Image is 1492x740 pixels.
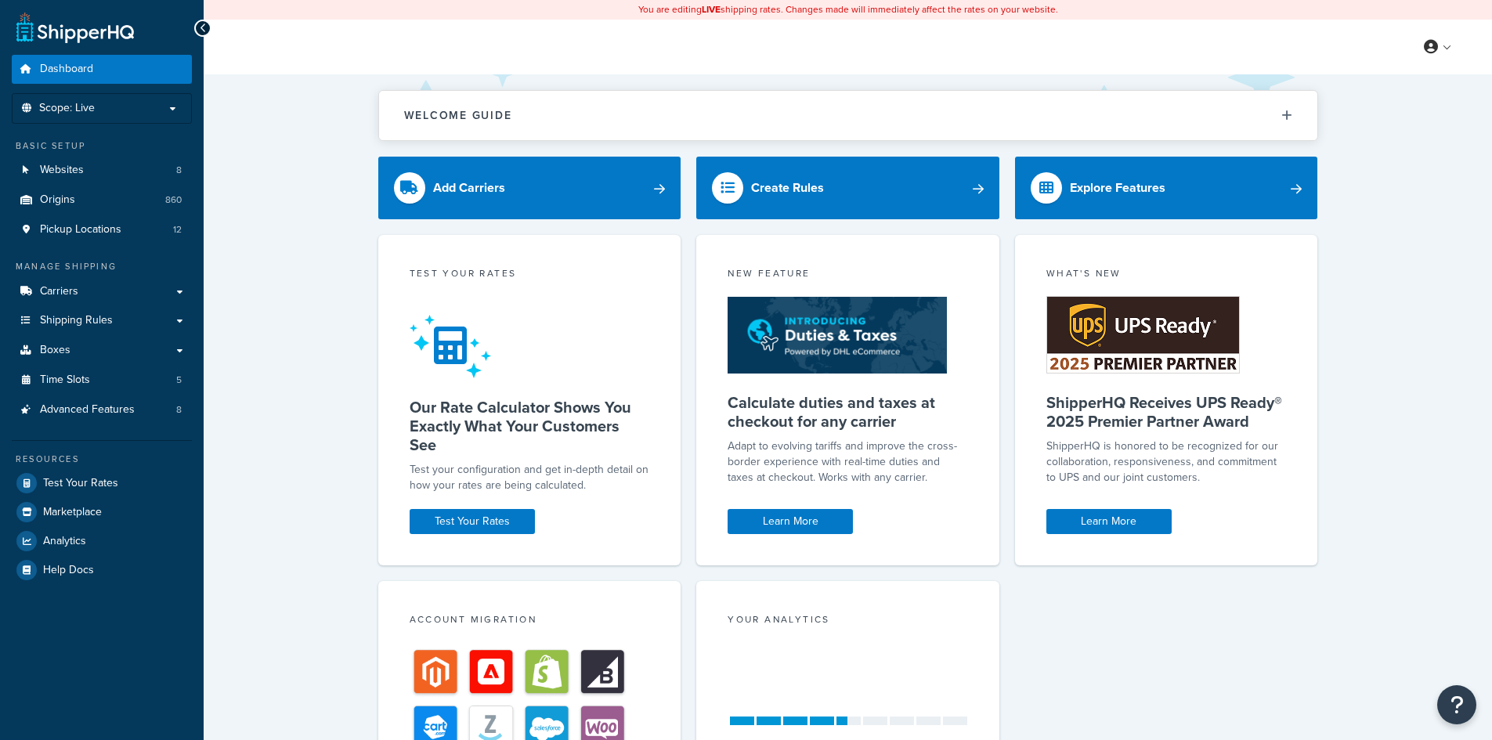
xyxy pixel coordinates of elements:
span: Origins [40,193,75,207]
a: Explore Features [1015,157,1318,219]
div: Test your rates [410,266,650,284]
a: Websites8 [12,156,192,185]
span: Test Your Rates [43,477,118,490]
a: Marketplace [12,498,192,526]
span: Time Slots [40,374,90,387]
a: Dashboard [12,55,192,84]
h5: ShipperHQ Receives UPS Ready® 2025 Premier Partner Award [1046,393,1287,431]
span: 12 [173,223,182,236]
button: Open Resource Center [1437,685,1476,724]
p: Adapt to evolving tariffs and improve the cross-border experience with real-time duties and taxes... [728,439,968,486]
a: Advanced Features8 [12,395,192,424]
div: Manage Shipping [12,260,192,273]
a: Time Slots5 [12,366,192,395]
span: Pickup Locations [40,223,121,236]
span: Scope: Live [39,102,95,115]
span: 5 [176,374,182,387]
a: Boxes [12,336,192,365]
span: 8 [176,164,182,177]
a: Test Your Rates [12,469,192,497]
span: Dashboard [40,63,93,76]
button: Welcome Guide [379,91,1317,140]
span: 860 [165,193,182,207]
div: Your Analytics [728,612,968,630]
div: Create Rules [751,177,824,199]
li: Advanced Features [12,395,192,424]
a: Shipping Rules [12,306,192,335]
span: Analytics [43,535,86,548]
div: Add Carriers [433,177,505,199]
a: Carriers [12,277,192,306]
div: What's New [1046,266,1287,284]
span: Boxes [40,344,70,357]
a: Pickup Locations12 [12,215,192,244]
div: Test your configuration and get in-depth detail on how your rates are being calculated. [410,462,650,493]
a: Origins860 [12,186,192,215]
a: Learn More [1046,509,1172,534]
span: Shipping Rules [40,314,113,327]
li: Time Slots [12,366,192,395]
span: Marketplace [43,506,102,519]
span: Help Docs [43,564,94,577]
a: Analytics [12,527,192,555]
a: Learn More [728,509,853,534]
div: Resources [12,453,192,466]
span: Advanced Features [40,403,135,417]
h5: Calculate duties and taxes at checkout for any carrier [728,393,968,431]
li: Websites [12,156,192,185]
span: Websites [40,164,84,177]
div: Basic Setup [12,139,192,153]
span: Carriers [40,285,78,298]
a: Test Your Rates [410,509,535,534]
a: Add Carriers [378,157,681,219]
li: Origins [12,186,192,215]
span: 8 [176,403,182,417]
h2: Welcome Guide [404,110,512,121]
div: New Feature [728,266,968,284]
div: Account Migration [410,612,650,630]
a: Help Docs [12,556,192,584]
b: LIVE [702,2,721,16]
li: Pickup Locations [12,215,192,244]
h5: Our Rate Calculator Shows You Exactly What Your Customers See [410,398,650,454]
p: ShipperHQ is honored to be recognized for our collaboration, responsiveness, and commitment to UP... [1046,439,1287,486]
a: Create Rules [696,157,999,219]
div: Explore Features [1070,177,1165,199]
